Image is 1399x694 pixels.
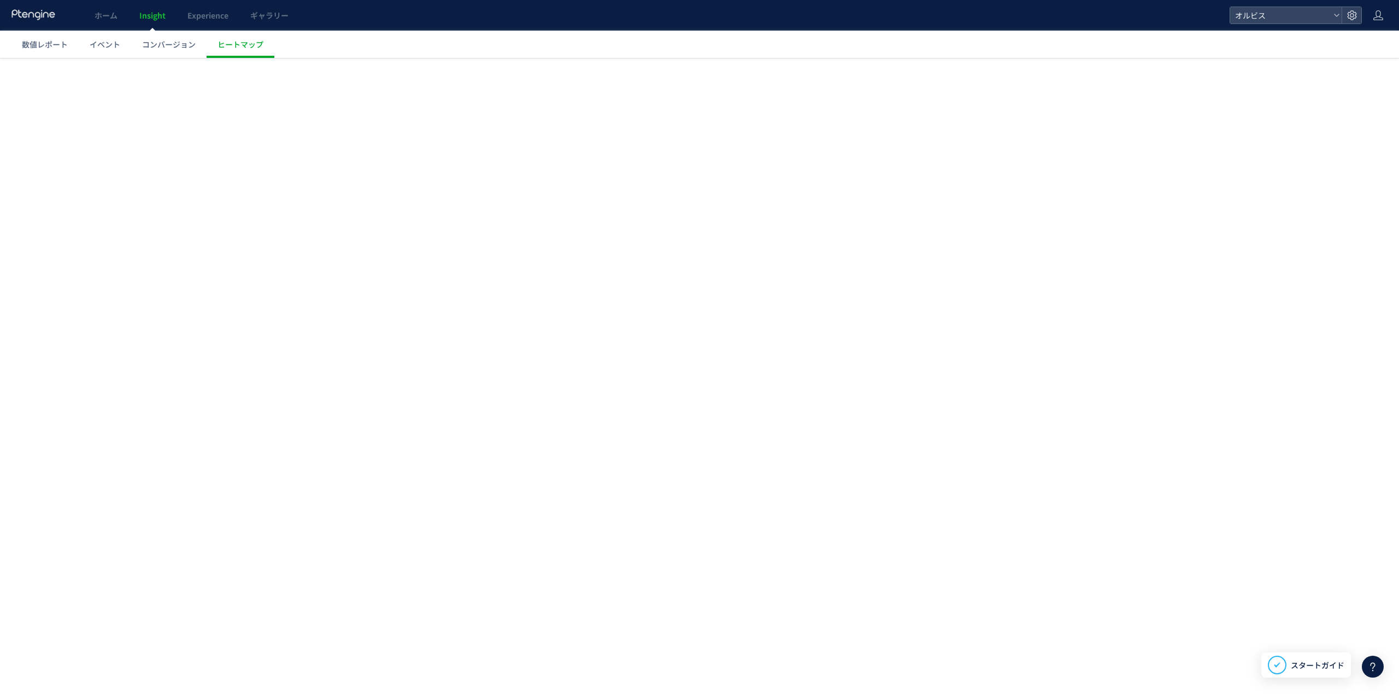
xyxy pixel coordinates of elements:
[187,10,228,21] span: Experience
[218,39,263,50] span: ヒートマップ
[1291,660,1344,671] span: スタートガイド
[250,10,289,21] span: ギャラリー
[1232,7,1329,23] span: オルビス
[22,39,68,50] span: 数値レポート
[90,39,120,50] span: イベント
[95,10,117,21] span: ホーム
[139,10,166,21] span: Insight
[142,39,196,50] span: コンバージョン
